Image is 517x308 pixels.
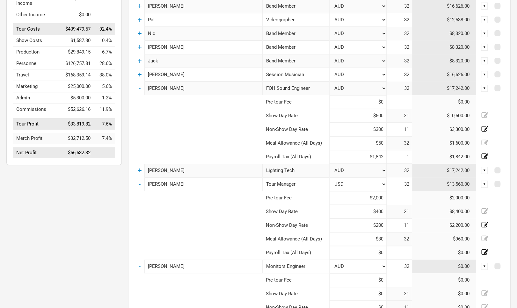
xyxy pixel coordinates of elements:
td: Show Day Rate [262,287,329,301]
td: $3,300.00 [412,123,476,136]
td: 32 [387,82,412,95]
td: $126,757.81 [62,58,94,69]
td: 32 [387,68,412,82]
div: ▼ [481,30,488,37]
a: + [138,29,142,38]
td: $8,400.00 [412,205,476,218]
td: $17,242.00 [412,82,476,95]
div: ▼ [481,263,488,270]
input: eg: Paul [144,177,262,191]
td: 32 [387,177,412,191]
td: $8,320.00 [412,27,476,40]
td: Show Day Rate [262,205,329,218]
input: eg: Janis [144,82,262,95]
td: $29,849.15 [62,47,94,58]
td: $16,626.00 [412,68,476,82]
div: Monitors Engineer [262,260,329,273]
td: $2,000.00 [412,191,476,205]
a: + [138,43,142,51]
input: eg: Yoko [144,68,262,82]
td: Pre-tour Fee [262,191,329,205]
input: eg: Sheena [144,54,262,68]
td: Merch Profit as % of Tour Income [94,133,115,144]
div: Band Member [262,54,329,68]
td: Tour Profit [13,118,62,130]
input: eg: Miles [144,13,262,27]
a: + [138,16,142,24]
td: $0.00 [412,287,476,301]
td: 32 [387,13,412,27]
div: ▼ [481,57,488,64]
td: $0.00 [412,246,476,260]
td: $1,842.00 [412,150,476,164]
td: $66,532.32 [62,147,94,159]
td: $12,538.00 [412,13,476,27]
td: Payroll Tax (All Days) [262,246,329,260]
td: 32 [387,164,412,177]
td: $10,500.00 [412,109,476,123]
td: Merch Profit [13,133,62,144]
div: Band Member [262,40,329,54]
td: Meal Allowance (All Days) [262,136,329,150]
td: Other Income [13,9,62,20]
td: $1,587.30 [62,35,94,47]
input: eg: George [144,27,262,40]
td: $17,242.00 [412,164,476,177]
td: Show Costs as % of Tour Income [94,35,115,47]
td: Pre-tour Fee [262,95,329,109]
td: $2,200.00 [412,218,476,232]
div: ▼ [481,181,488,188]
td: Tour Costs as % of Tour Income [94,24,115,35]
td: $5,300.00 [62,92,94,104]
div: ▼ [481,16,488,23]
td: Marketing [13,81,62,92]
td: Tour Profit as % of Tour Income [94,118,115,130]
a: - [139,180,141,188]
td: $32,712.50 [62,133,94,144]
td: 32 [387,40,412,54]
td: Non-Show Day Rate [262,123,329,136]
td: $1,600.00 [412,136,476,150]
td: Travel as % of Tour Income [94,69,115,81]
td: $0.00 [412,273,476,287]
td: $8,320.00 [412,54,476,68]
div: Lighting Tech [262,164,329,177]
td: $8,320.00 [412,40,476,54]
td: 32 [387,54,412,68]
td: Other Income as % of Tour Income [94,9,115,20]
td: Personnel as % of Tour Income [94,58,115,69]
td: Personnel [13,58,62,69]
a: + [138,2,142,10]
div: ▼ [481,71,488,78]
td: $960.00 [412,232,476,246]
td: Travel [13,69,62,81]
a: + [138,166,142,175]
td: $0.00 [62,9,94,20]
td: $0.00 [412,260,476,273]
div: ▼ [481,85,488,92]
input: eg: Ringo [144,40,262,54]
a: - [139,84,141,92]
td: $13,560.00 [412,177,476,191]
div: Session Musician [262,68,329,82]
td: Admin as % of Tour Income [94,92,115,104]
div: ▼ [481,167,488,174]
input: eg: Axel [144,260,262,273]
div: FOH Sound Engineer [262,82,329,95]
td: $409,479.57 [62,24,94,35]
div: ▼ [481,44,488,51]
td: Admin [13,92,62,104]
a: - [139,262,141,270]
div: Videographer [262,13,329,27]
a: + [138,70,142,79]
td: Production [13,47,62,58]
td: Commissions [13,104,62,115]
td: 32 [387,27,412,40]
td: 32 [387,260,412,273]
td: Net Profit as % of Tour Income [94,147,115,159]
td: Marketing as % of Tour Income [94,81,115,92]
td: $52,626.16 [62,104,94,115]
td: Commissions as % of Tour Income [94,104,115,115]
td: Show Costs [13,35,62,47]
td: Non-Show Day Rate [262,218,329,232]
